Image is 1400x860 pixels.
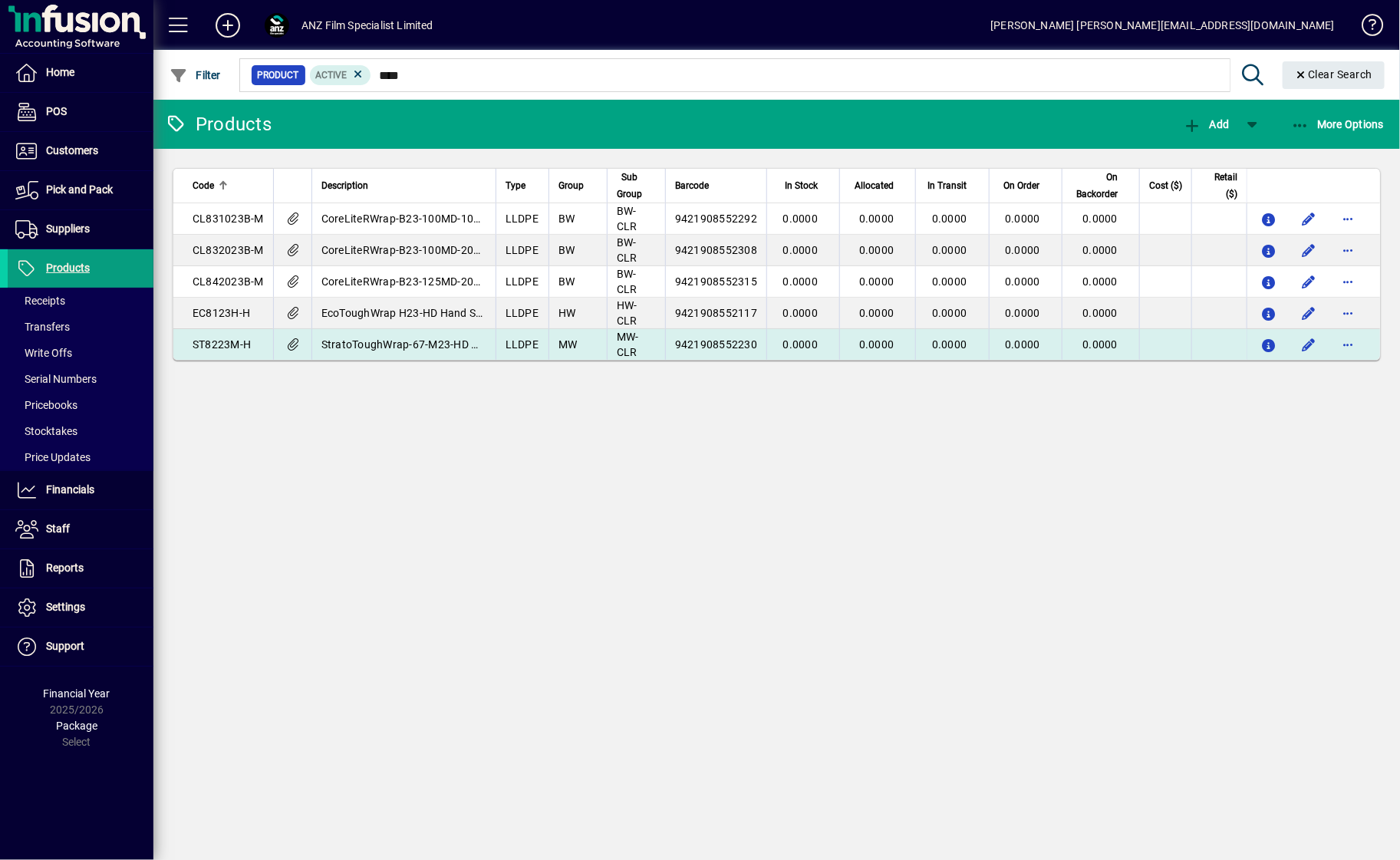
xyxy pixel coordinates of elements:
[321,244,788,256] span: CoreLiteRWrap-B23-100MD-20R Bundling Stretch Film 100mm x 150m x (20Rolls/Carton)
[849,177,908,194] div: Allocated
[675,244,757,256] span: 9421908552308
[321,213,788,225] span: CoreLiteRWrap-B23-100MD-10R Bundling Stretch Film 100mm x 150m x (10Rolls/Carton)
[44,687,110,700] span: Financial Year
[46,640,84,652] span: Support
[46,66,74,78] span: Home
[1005,275,1040,288] span: 0.0000
[46,144,98,157] span: Customers
[1183,118,1229,130] span: Add
[8,93,153,131] a: POS
[1149,177,1182,194] span: Cost ($)
[8,314,153,340] a: Transfers
[855,177,894,194] span: Allocated
[193,275,264,288] span: CL842023B-M
[1083,213,1118,225] span: 0.0000
[8,444,153,470] a: Price Updates
[1072,169,1132,203] div: On Backorder
[859,275,894,288] span: 0.0000
[193,177,264,194] div: Code
[8,340,153,366] a: Write Offs
[1336,301,1361,325] button: More options
[15,451,91,463] span: Price Updates
[675,307,757,319] span: 9421908552117
[1296,301,1321,325] button: Edit
[617,169,656,203] div: Sub Group
[932,244,967,256] span: 0.0000
[617,299,637,327] span: HW-CLR
[859,307,894,319] span: 0.0000
[165,112,272,137] div: Products
[558,307,576,319] span: HW
[675,177,709,194] span: Barcode
[675,275,757,288] span: 9421908552315
[193,213,264,225] span: CL831023B-M
[8,210,153,249] a: Suppliers
[1083,275,1118,288] span: 0.0000
[8,588,153,627] a: Settings
[1005,244,1040,256] span: 0.0000
[301,13,433,38] div: ANZ Film Specialist Limited
[1201,169,1237,203] span: Retail ($)
[675,338,757,351] span: 9421908552230
[928,177,967,194] span: In Transit
[310,65,371,85] mat-chip: Activation Status: Active
[1287,110,1388,138] button: More Options
[506,177,525,194] span: Type
[932,213,967,225] span: 0.0000
[558,244,575,256] span: BW
[8,549,153,588] a: Reports
[1296,238,1321,262] button: Edit
[56,720,97,732] span: Package
[1350,3,1381,53] a: Knowledge Base
[8,54,153,92] a: Home
[8,288,153,314] a: Receipts
[859,213,894,225] span: 0.0000
[783,307,819,319] span: 0.0000
[558,177,598,194] div: Group
[15,321,70,333] span: Transfers
[925,177,980,194] div: In Transit
[1296,206,1321,231] button: Edit
[46,483,94,496] span: Financials
[617,205,637,232] span: BW-CLR
[321,338,842,351] span: StratoToughWrap-67-M23-HD Machine Stretch Film 500mm x 1420m x (1Roll/[GEOGRAPHIC_DATA])
[932,275,967,288] span: 0.0000
[617,331,639,358] span: MW-CLR
[783,275,819,288] span: 0.0000
[193,307,250,319] span: EC8123H-H
[1336,269,1361,294] button: More options
[1283,61,1385,89] button: Clear
[166,61,225,89] button: Filter
[785,177,818,194] span: In Stock
[1179,110,1233,138] button: Add
[46,105,67,117] span: POS
[990,13,1335,38] div: [PERSON_NAME] [PERSON_NAME][EMAIL_ADDRESS][DOMAIN_NAME]
[783,338,819,351] span: 0.0000
[321,307,722,319] span: EcoToughWrap H23-HD Hand Stretch Film 500mm x 300m x (4Rolls/Carton)
[46,262,90,274] span: Products
[776,177,832,194] div: In Stock
[1083,244,1118,256] span: 0.0000
[1296,332,1321,357] button: Edit
[8,471,153,509] a: Financials
[46,522,70,535] span: Staff
[15,373,97,385] span: Serial Numbers
[316,70,348,81] span: Active
[558,275,575,288] span: BW
[932,338,967,351] span: 0.0000
[321,275,788,288] span: CoreLiteRWrap-B23-125MD-20R Bundling Stretch Film 125mm x 150m x (20Rolls/Carton)
[193,338,251,351] span: ST8223M-H
[1295,68,1373,81] span: Clear Search
[8,366,153,392] a: Serial Numbers
[8,132,153,170] a: Customers
[46,601,85,613] span: Settings
[1083,338,1118,351] span: 0.0000
[859,338,894,351] span: 0.0000
[321,177,486,194] div: Description
[783,244,819,256] span: 0.0000
[1336,332,1361,357] button: More options
[506,213,539,225] span: LLDPE
[675,213,757,225] span: 9421908552292
[617,268,637,295] span: BW-CLR
[932,307,967,319] span: 0.0000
